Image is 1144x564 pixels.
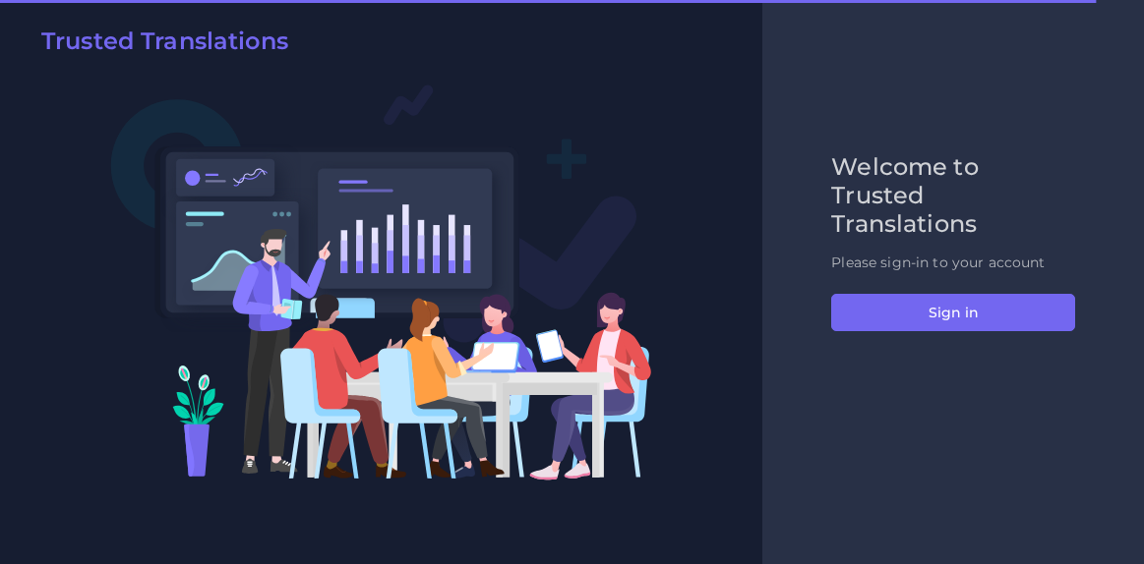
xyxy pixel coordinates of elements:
a: Trusted Translations [28,28,288,63]
img: Login V2 [110,84,652,480]
h2: Welcome to Trusted Translations [831,153,1075,238]
button: Sign in [831,294,1075,331]
h2: Trusted Translations [41,28,288,56]
p: Please sign-in to your account [831,253,1075,273]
